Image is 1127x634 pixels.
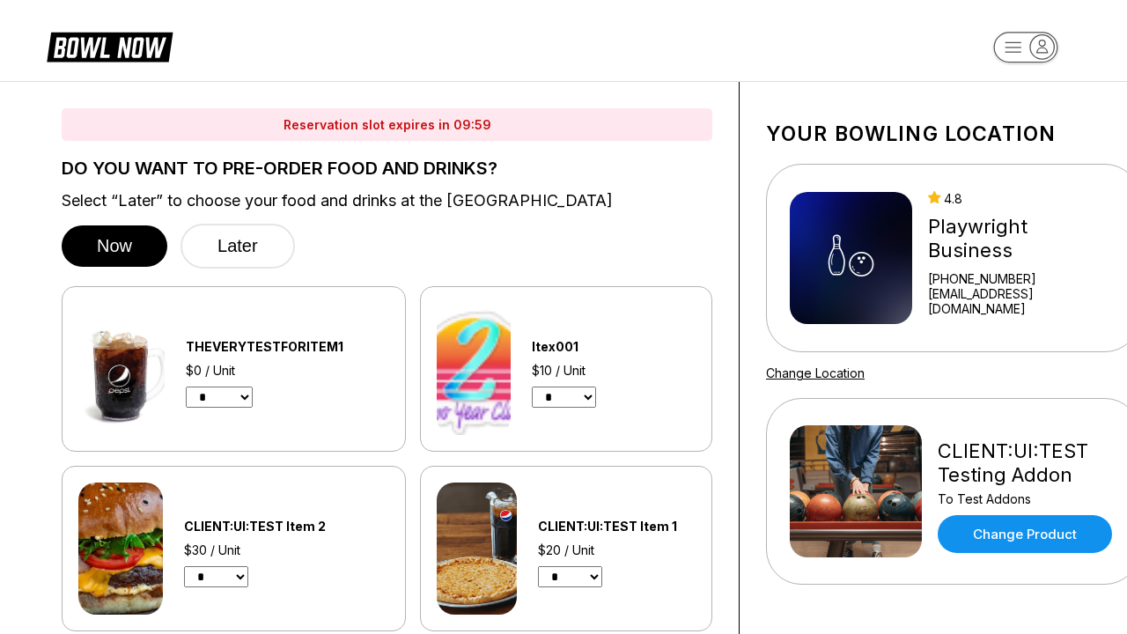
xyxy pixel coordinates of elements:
label: Select “Later” to choose your food and drinks at the [GEOGRAPHIC_DATA] [62,191,712,210]
div: Playwright Business [928,215,1116,262]
div: $20 / Unit [538,542,696,557]
div: CLIENT:UI:TEST Item 2 [184,519,373,534]
img: Playwright Business [790,192,912,324]
a: [EMAIL_ADDRESS][DOMAIN_NAME] [928,286,1116,316]
div: To Test Addons [938,491,1116,506]
label: DO YOU WANT TO PRE-ORDER FOOD AND DRINKS? [62,158,712,178]
div: Itex001 [532,339,654,354]
div: CLIENT:UI:TEST Item 1 [538,519,696,534]
img: THEVERYTESTFORITEM1 [78,303,165,435]
img: Itex001 [437,303,511,435]
img: CLIENT:UI:TEST Item 1 [437,483,517,615]
div: $10 / Unit [532,363,654,378]
div: CLIENT:UI:TEST Testing Addon [938,439,1116,487]
div: $0 / Unit [186,363,389,378]
a: Change Location [766,365,865,380]
div: 4.8 [928,191,1116,206]
div: THEVERYTESTFORITEM1 [186,339,389,354]
div: $30 / Unit [184,542,373,557]
a: Change Product [938,515,1112,553]
button: Now [62,225,167,267]
button: Later [180,224,295,269]
img: CLIENT:UI:TEST Item 2 [78,483,163,615]
img: CLIENT:UI:TEST Testing Addon [790,425,922,557]
div: [PHONE_NUMBER] [928,271,1116,286]
div: Reservation slot expires in 09:59 [62,108,712,141]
